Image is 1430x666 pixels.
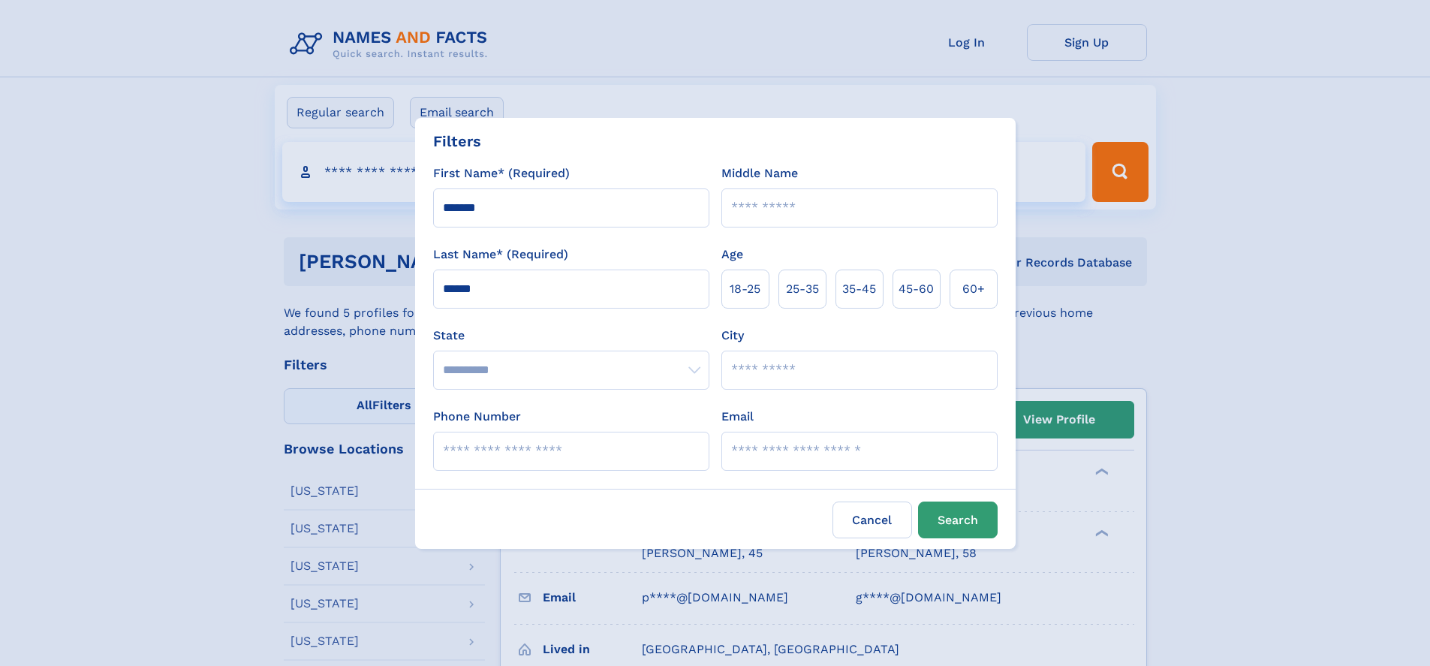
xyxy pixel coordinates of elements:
[433,130,481,152] div: Filters
[721,164,798,182] label: Middle Name
[786,280,819,298] span: 25‑35
[721,408,754,426] label: Email
[918,502,998,538] button: Search
[721,246,743,264] label: Age
[433,164,570,182] label: First Name* (Required)
[721,327,744,345] label: City
[832,502,912,538] label: Cancel
[433,408,521,426] label: Phone Number
[962,280,985,298] span: 60+
[433,327,709,345] label: State
[730,280,760,298] span: 18‑25
[842,280,876,298] span: 35‑45
[433,246,568,264] label: Last Name* (Required)
[899,280,934,298] span: 45‑60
